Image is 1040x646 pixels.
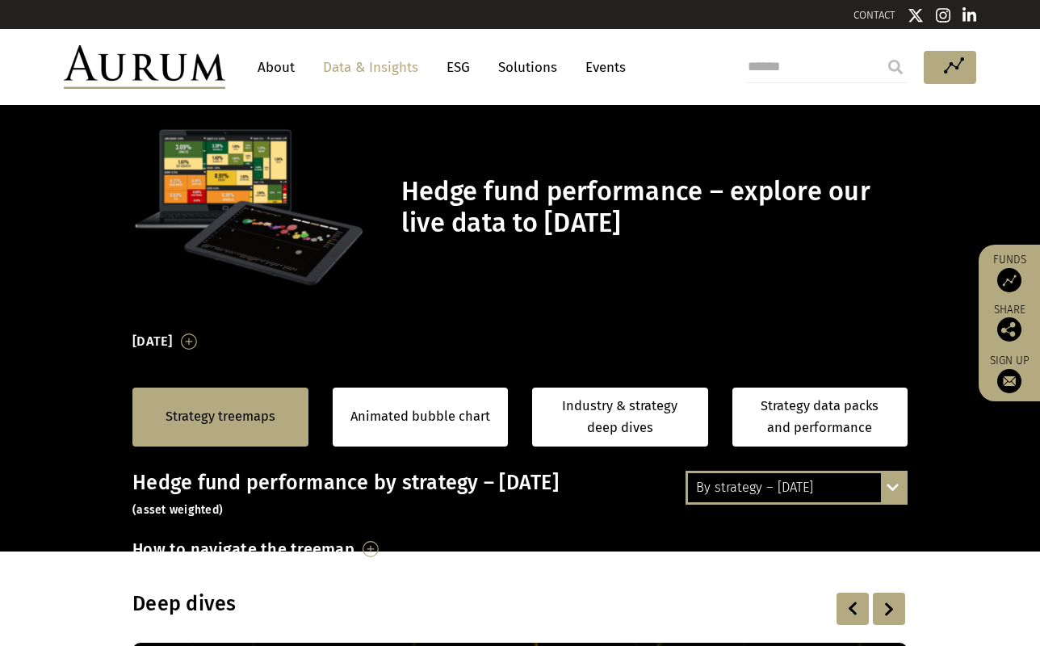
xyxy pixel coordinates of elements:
[688,473,905,502] div: By strategy – [DATE]
[132,329,173,354] h3: [DATE]
[577,52,626,82] a: Events
[532,388,708,447] a: Industry & strategy deep dives
[987,304,1032,342] div: Share
[132,503,223,517] small: (asset weighted)
[987,354,1032,393] a: Sign up
[936,7,950,23] img: Instagram icon
[64,45,225,89] img: Aurum
[438,52,478,82] a: ESG
[315,52,426,82] a: Data & Insights
[908,7,924,23] img: Twitter icon
[132,471,908,519] h3: Hedge fund performance by strategy – [DATE]
[962,7,977,23] img: Linkedin icon
[132,535,354,563] h3: How to navigate the treemap
[853,9,895,21] a: CONTACT
[401,176,904,239] h1: Hedge fund performance – explore our live data to [DATE]
[132,592,699,616] h3: Deep dives
[987,253,1032,292] a: Funds
[490,52,565,82] a: Solutions
[879,51,912,83] input: Submit
[997,369,1021,393] img: Sign up to our newsletter
[997,268,1021,292] img: Access Funds
[166,406,275,427] a: Strategy treemaps
[250,52,303,82] a: About
[997,317,1021,342] img: Share this post
[350,406,490,427] a: Animated bubble chart
[732,388,908,447] a: Strategy data packs and performance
